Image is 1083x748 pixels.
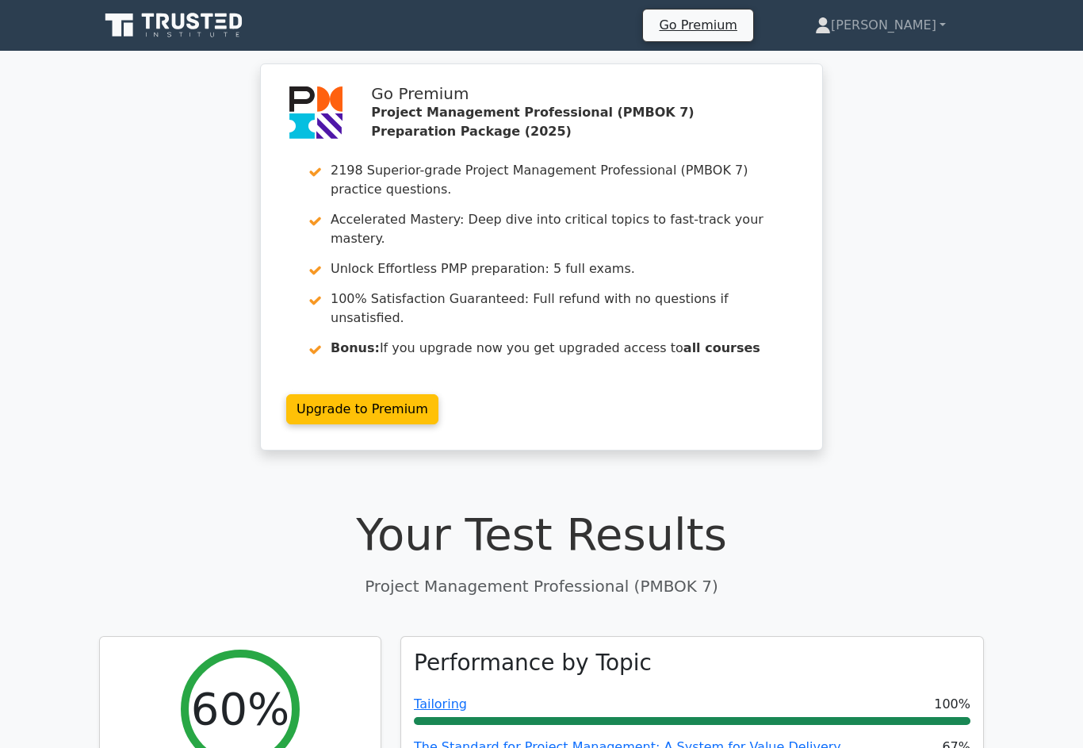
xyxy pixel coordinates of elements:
[934,695,970,714] span: 100%
[99,508,984,561] h1: Your Test Results
[99,574,984,598] p: Project Management Professional (PMBOK 7)
[191,682,289,735] h2: 60%
[414,650,652,677] h3: Performance by Topic
[649,14,746,36] a: Go Premium
[414,696,467,712] a: Tailoring
[777,10,984,41] a: [PERSON_NAME]
[286,394,438,424] a: Upgrade to Premium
